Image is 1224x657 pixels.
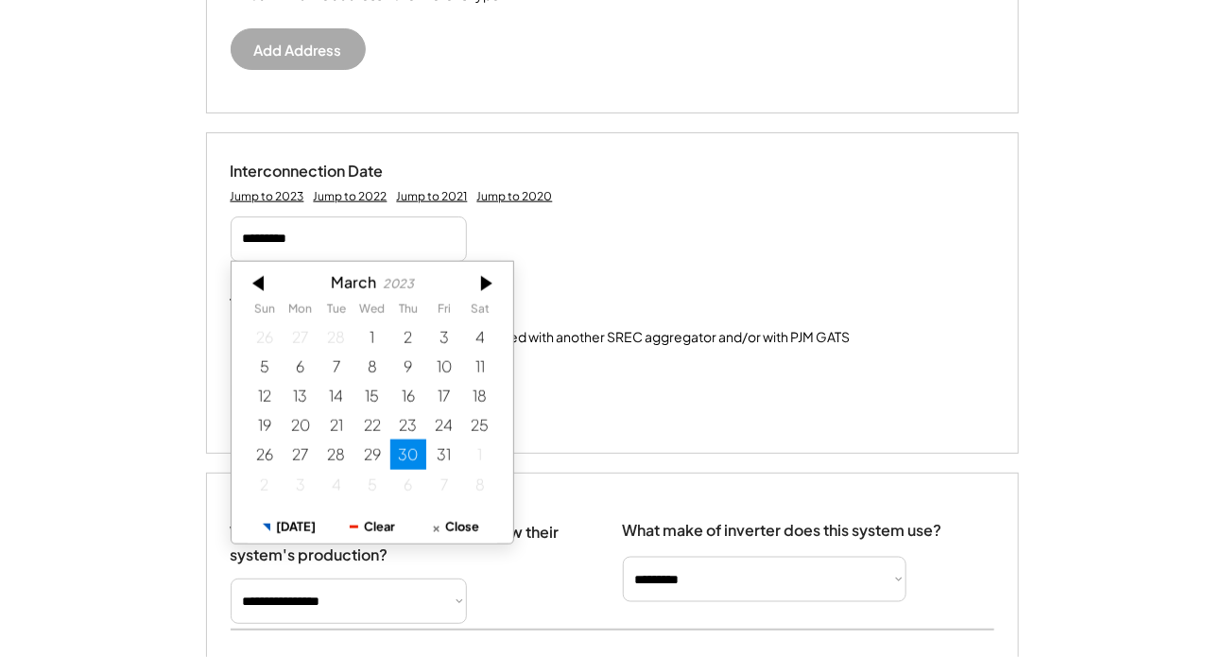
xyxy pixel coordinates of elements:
[462,381,498,410] div: 3/18/2023
[390,322,426,352] div: 3/02/2023
[426,470,462,499] div: 4/07/2023
[247,352,283,381] div: 3/05/2023
[354,352,390,381] div: 3/08/2023
[390,411,426,441] div: 3/23/2023
[283,411,319,441] div: 3/20/2023
[426,441,462,470] div: 3/31/2023
[414,510,497,544] button: Close
[390,352,426,381] div: 3/09/2023
[247,411,283,441] div: 3/19/2023
[462,322,498,352] div: 3/04/2023
[462,441,498,470] div: 4/01/2023
[283,441,319,470] div: 3/27/2023
[248,510,331,544] button: [DATE]
[283,303,319,322] th: Monday
[462,303,498,322] th: Saturday
[354,381,390,410] div: 3/15/2023
[231,162,420,182] div: Interconnection Date
[231,28,366,70] button: Add Address
[314,189,388,204] div: Jump to 2022
[247,441,283,470] div: 3/26/2023
[426,322,462,352] div: 3/03/2023
[319,441,354,470] div: 3/28/2023
[247,381,283,410] div: 3/12/2023
[462,470,498,499] div: 4/08/2023
[354,470,390,499] div: 4/05/2023
[283,381,319,410] div: 3/13/2023
[283,322,319,352] div: 2/27/2023
[426,303,462,322] th: Friday
[319,470,354,499] div: 4/04/2023
[462,352,498,381] div: 3/11/2023
[354,411,390,441] div: 3/22/2023
[319,352,354,381] div: 3/07/2023
[390,470,426,499] div: 4/06/2023
[426,352,462,381] div: 3/10/2023
[477,189,553,204] div: Jump to 2020
[426,381,462,410] div: 3/17/2023
[319,381,354,410] div: 3/14/2023
[283,470,319,499] div: 4/03/2023
[390,441,426,470] div: 3/30/2023
[319,303,354,322] th: Tuesday
[390,381,426,410] div: 3/16/2023
[319,411,354,441] div: 3/21/2023
[397,189,468,204] div: Jump to 2021
[331,273,376,291] div: March
[331,510,414,544] button: Clear
[623,502,942,545] div: What make of inverter does this system use?
[283,352,319,381] div: 3/06/2023
[354,322,390,352] div: 3/01/2023
[390,303,426,322] th: Thursday
[231,189,304,204] div: Jump to 2023
[354,303,390,322] th: Wednesday
[263,328,851,347] div: This system has been previously registered with another SREC aggregator and/or with PJM GATS
[383,277,414,291] div: 2023
[247,303,283,322] th: Sunday
[319,322,354,352] div: 2/28/2023
[247,470,283,499] div: 4/02/2023
[354,441,390,470] div: 3/29/2023
[426,411,462,441] div: 3/24/2023
[247,322,283,352] div: 2/26/2023
[462,411,498,441] div: 3/25/2023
